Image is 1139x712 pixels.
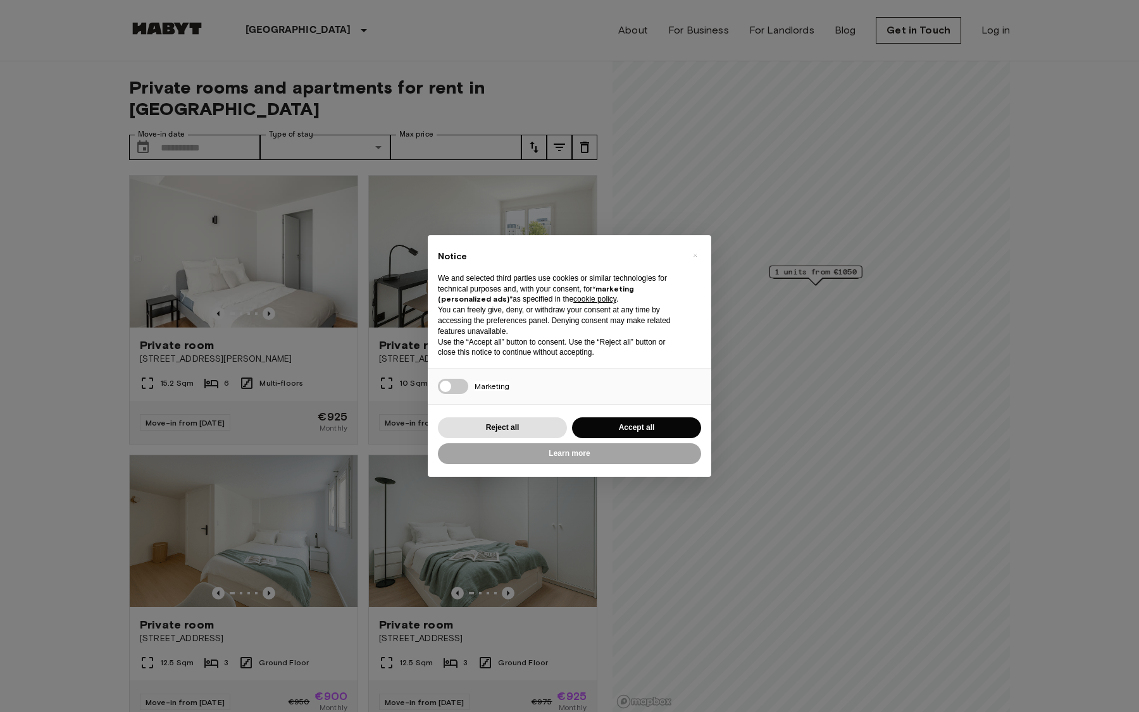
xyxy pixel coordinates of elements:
[693,248,697,263] span: ×
[438,417,567,438] button: Reject all
[685,245,705,266] button: Close this notice
[438,284,634,304] strong: “marketing (personalized ads)”
[572,417,701,438] button: Accept all
[438,443,701,464] button: Learn more
[438,250,681,263] h2: Notice
[438,305,681,336] p: You can freely give, deny, or withdraw your consent at any time by accessing the preferences pane...
[475,381,509,391] span: Marketing
[438,337,681,359] p: Use the “Accept all” button to consent. Use the “Reject all” button or close this notice to conti...
[438,273,681,305] p: We and selected third parties use cookies or similar technologies for technical purposes and, wit...
[573,295,616,304] a: cookie policy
